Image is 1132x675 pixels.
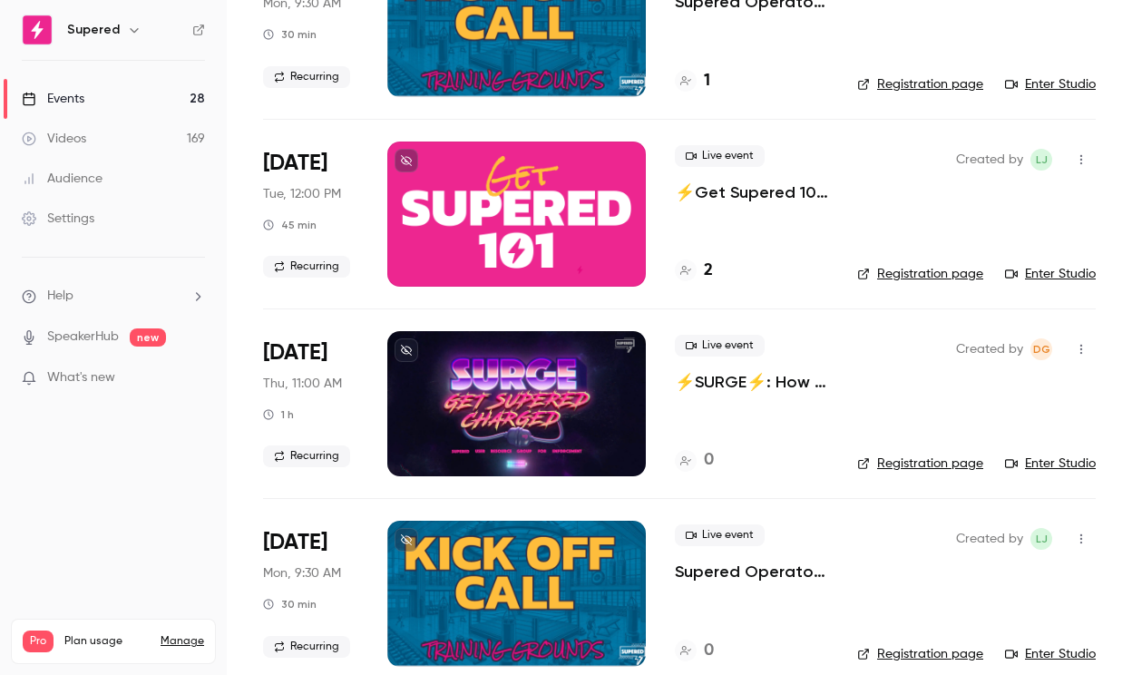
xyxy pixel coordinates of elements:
div: Settings [22,210,94,228]
a: Registration page [857,75,983,93]
a: Enter Studio [1005,455,1096,473]
div: Aug 25 Mon, 9:30 AM (America/New York) [263,521,358,666]
div: 30 min [263,27,317,42]
p: Videos [23,652,57,669]
h4: 0 [704,448,714,473]
a: Registration page [857,455,983,473]
span: What's new [47,368,115,387]
span: new [130,328,166,347]
span: Pro [23,631,54,652]
h6: Supered [67,21,120,39]
a: Manage [161,634,204,649]
div: Audience [22,170,102,188]
h4: 1 [704,69,710,93]
a: Supered Operator Certification ⚡️via⚡️ Training Grounds: Kickoff Call [675,561,828,582]
p: / 150 [165,652,204,669]
a: 2 [675,259,713,283]
span: Created by [956,149,1023,171]
span: Live event [675,145,765,167]
li: help-dropdown-opener [22,287,205,306]
span: Live event [675,335,765,357]
span: Recurring [263,66,350,88]
span: LJ [1036,528,1048,550]
a: ⚡️SURGE⚡️: How to Launch a Partner Portal On Top of HubSpot w/Introw [675,371,828,393]
a: 1 [675,69,710,93]
a: Enter Studio [1005,645,1096,663]
div: 45 min [263,218,317,232]
span: Lindsay John [1030,149,1052,171]
span: Tue, 12:00 PM [263,185,341,203]
span: Help [47,287,73,306]
a: Registration page [857,265,983,283]
div: 30 min [263,597,317,611]
span: Mon, 9:30 AM [263,564,341,582]
div: Aug 21 Thu, 11:00 AM (America/New York) [263,331,358,476]
a: SpeakerHub [47,328,119,347]
h4: 2 [704,259,713,283]
a: 0 [675,448,714,473]
span: [DATE] [263,338,327,367]
span: [DATE] [263,149,327,178]
span: Recurring [263,445,350,467]
a: ⚡️Get Supered 101 ⚡️ [675,181,828,203]
span: Live event [675,524,765,546]
span: LJ [1036,149,1048,171]
span: DG [1033,338,1050,360]
span: Recurring [263,636,350,658]
div: 1 h [263,407,294,422]
span: Created by [956,528,1023,550]
a: Enter Studio [1005,265,1096,283]
span: Lindsay John [1030,528,1052,550]
span: Thu, 11:00 AM [263,375,342,393]
div: Aug 19 Tue, 12:00 PM (America/New York) [263,142,358,287]
img: Supered [23,15,52,44]
span: D'Ana Guiloff [1030,338,1052,360]
span: Created by [956,338,1023,360]
span: [DATE] [263,528,327,557]
a: Enter Studio [1005,75,1096,93]
iframe: Noticeable Trigger [183,370,205,386]
div: Events [22,90,84,108]
span: Recurring [263,256,350,278]
span: 169 [165,655,179,666]
a: 0 [675,639,714,663]
a: Registration page [857,645,983,663]
span: Plan usage [64,634,150,649]
h4: 0 [704,639,714,663]
div: Videos [22,130,86,148]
